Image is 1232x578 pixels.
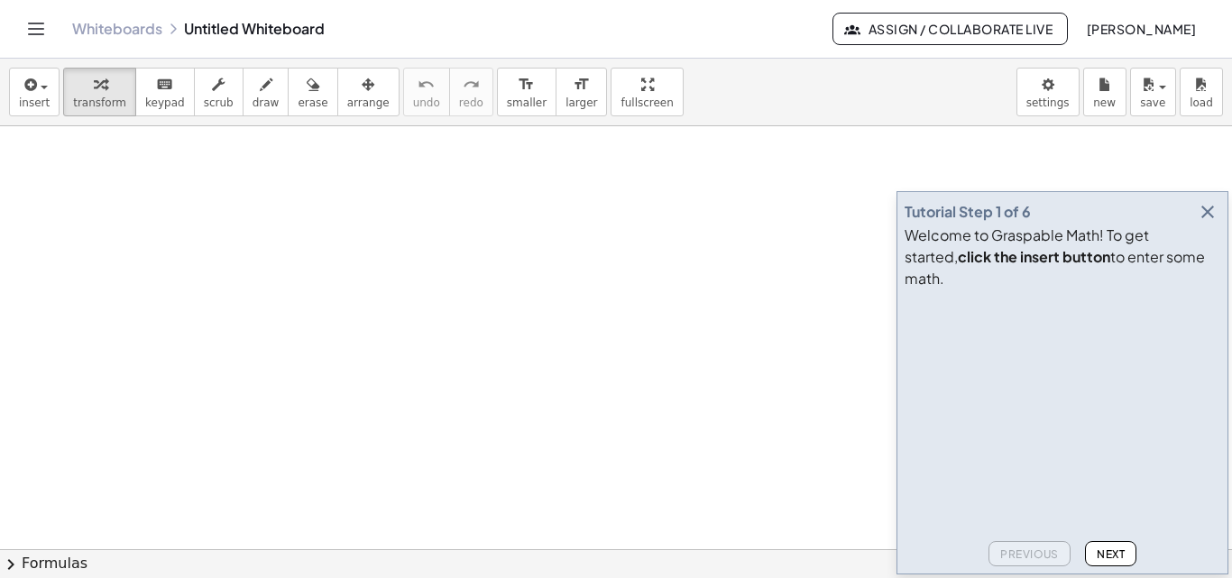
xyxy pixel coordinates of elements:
span: new [1093,96,1116,109]
span: fullscreen [621,96,673,109]
button: format_sizelarger [556,68,607,116]
i: format_size [573,74,590,96]
span: scrub [204,96,234,109]
span: transform [73,96,126,109]
button: Assign / Collaborate Live [832,13,1068,45]
button: [PERSON_NAME] [1071,13,1210,45]
button: erase [288,68,337,116]
button: arrange [337,68,400,116]
span: Next [1097,547,1125,561]
button: redoredo [449,68,493,116]
span: insert [19,96,50,109]
i: keyboard [156,74,173,96]
i: undo [418,74,435,96]
button: load [1180,68,1223,116]
i: redo [463,74,480,96]
span: larger [565,96,597,109]
button: keyboardkeypad [135,68,195,116]
i: format_size [518,74,535,96]
button: Next [1085,541,1136,566]
button: transform [63,68,136,116]
button: format_sizesmaller [497,68,556,116]
button: insert [9,68,60,116]
button: new [1083,68,1126,116]
span: Assign / Collaborate Live [848,21,1053,37]
span: smaller [507,96,547,109]
button: undoundo [403,68,450,116]
span: [PERSON_NAME] [1086,21,1196,37]
button: scrub [194,68,244,116]
button: settings [1016,68,1080,116]
span: save [1140,96,1165,109]
span: draw [253,96,280,109]
button: Toggle navigation [22,14,51,43]
b: click the insert button [958,247,1110,266]
span: keypad [145,96,185,109]
span: undo [413,96,440,109]
button: draw [243,68,290,116]
span: settings [1026,96,1070,109]
a: Whiteboards [72,20,162,38]
div: Tutorial Step 1 of 6 [905,201,1031,223]
span: load [1190,96,1213,109]
span: arrange [347,96,390,109]
span: erase [298,96,327,109]
button: fullscreen [611,68,683,116]
span: redo [459,96,483,109]
button: save [1130,68,1176,116]
div: Welcome to Graspable Math! To get started, to enter some math. [905,225,1220,289]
